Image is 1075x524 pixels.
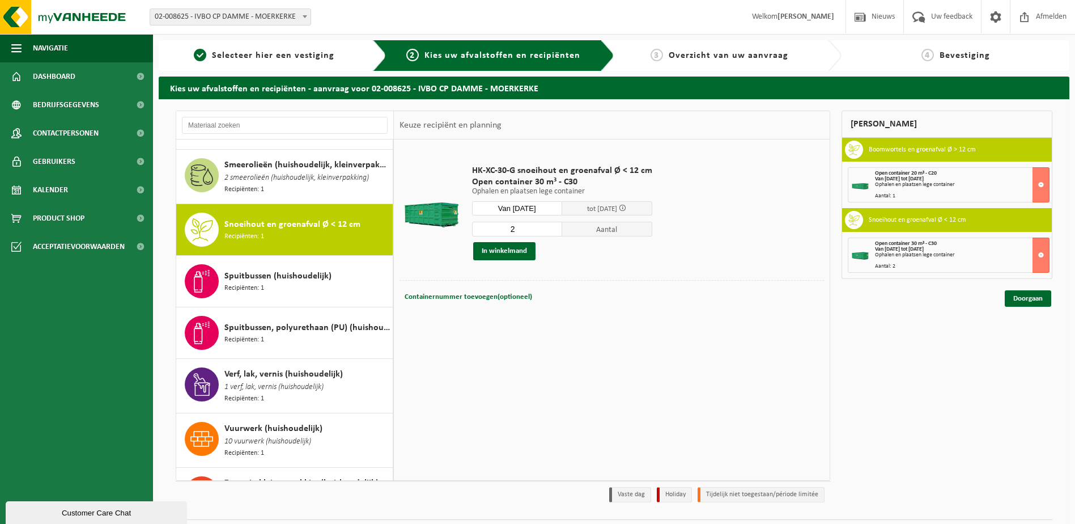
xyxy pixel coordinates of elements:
[842,111,1052,138] div: [PERSON_NAME]
[875,240,937,247] span: Open container 30 m³ - C30
[176,468,393,522] button: Zuren in kleinverpakking(huishoudelijk)
[176,307,393,359] button: Spuitbussen, polyurethaan (PU) (huishoudelijk) Recipiënten: 1
[194,49,206,61] span: 1
[921,49,934,61] span: 4
[150,9,311,25] span: 02-008625 - IVBO CP DAMME - MOERKERKE
[472,188,652,196] p: Ophalen en plaatsen lege container
[406,49,419,61] span: 2
[176,204,393,256] button: Snoeihout en groenafval Ø < 12 cm Recipiënten: 1
[33,147,75,176] span: Gebruikers
[33,119,99,147] span: Contactpersonen
[224,184,264,195] span: Recipiënten: 1
[403,289,533,305] button: Containernummer toevoegen(optioneel)
[609,487,651,502] li: Vaste dag
[875,176,924,182] strong: Van [DATE] tot [DATE]
[176,359,393,413] button: Verf, lak, vernis (huishoudelijk) 1 verf, lak, vernis (huishoudelijk) Recipiënten: 1
[224,218,360,231] span: Snoeihout en groenafval Ø < 12 cm
[875,193,1049,199] div: Aantal: 1
[33,176,68,204] span: Kalender
[473,242,536,260] button: In winkelmand
[698,487,825,502] li: Tijdelijk niet toegestaan/période limitée
[176,150,393,204] button: Smeerolieën (huishoudelijk, kleinverpakking) 2 smeerolieën (huishoudelijk, kleinverpakking) Recip...
[224,231,264,242] span: Recipiënten: 1
[472,201,562,215] input: Selecteer datum
[224,269,332,283] span: Spuitbussen (huishoudelijk)
[224,476,379,490] span: Zuren in kleinverpakking(huishoudelijk)
[224,283,264,294] span: Recipiënten: 1
[224,172,369,184] span: 2 smeerolieën (huishoudelijk, kleinverpakking)
[875,170,937,176] span: Open container 20 m³ - C20
[150,9,311,26] span: 02-008625 - IVBO CP DAMME - MOERKERKE
[940,51,990,60] span: Bevestiging
[33,34,68,62] span: Navigatie
[224,381,324,394] span: 1 verf, lak, vernis (huishoudelijk)
[159,77,1069,99] h2: Kies uw afvalstoffen en recipiënten - aanvraag voor 02-008625 - IVBO CP DAMME - MOERKERKE
[224,321,390,335] span: Spuitbussen, polyurethaan (PU) (huishoudelijk)
[224,422,322,436] span: Vuurwerk (huishoudelijk)
[1005,290,1051,307] a: Doorgaan
[472,176,652,188] span: Open container 30 m³ - C30
[212,51,334,60] span: Selecteer hier een vestiging
[394,111,507,140] div: Keuze recipiënt en planning
[472,165,652,176] span: HK-XC-30-G snoeihout en groenafval Ø < 12 cm
[651,49,663,61] span: 3
[224,335,264,345] span: Recipiënten: 1
[777,12,834,21] strong: [PERSON_NAME]
[424,51,580,60] span: Kies uw afvalstoffen en recipiënten
[875,252,1049,258] div: Ophalen en plaatsen lege container
[33,233,125,261] span: Acceptatievoorwaarden
[224,436,311,448] span: 10 vuurwerk (huishoudelijk)
[669,51,788,60] span: Overzicht van uw aanvraag
[224,367,343,381] span: Verf, lak, vernis (huishoudelijk)
[587,205,617,213] span: tot [DATE]
[405,293,532,301] span: Containernummer toevoegen(optioneel)
[657,487,692,502] li: Holiday
[869,141,976,159] h3: Boomwortels en groenafval Ø > 12 cm
[875,182,1049,188] div: Ophalen en plaatsen lege container
[33,204,84,233] span: Product Shop
[33,62,75,91] span: Dashboard
[176,413,393,468] button: Vuurwerk (huishoudelijk) 10 vuurwerk (huishoudelijk) Recipiënten: 1
[875,264,1049,269] div: Aantal: 2
[33,91,99,119] span: Bedrijfsgegevens
[176,256,393,307] button: Spuitbussen (huishoudelijk) Recipiënten: 1
[869,211,966,229] h3: Snoeihout en groenafval Ø < 12 cm
[182,117,388,134] input: Materiaal zoeken
[224,394,264,404] span: Recipiënten: 1
[224,158,390,172] span: Smeerolieën (huishoudelijk, kleinverpakking)
[164,49,364,62] a: 1Selecteer hier een vestiging
[875,246,924,252] strong: Van [DATE] tot [DATE]
[6,499,189,524] iframe: chat widget
[224,448,264,459] span: Recipiënten: 1
[562,222,652,236] span: Aantal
